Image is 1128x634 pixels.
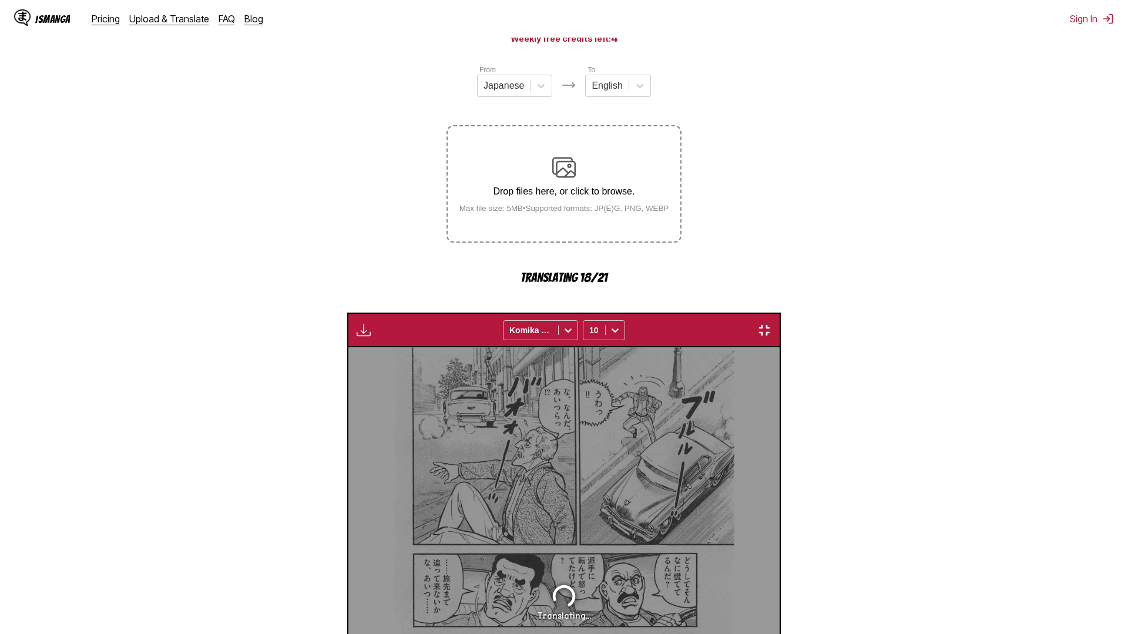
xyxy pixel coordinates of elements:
img: Exit fullscreen [757,323,771,337]
div: Translating... [537,610,591,621]
img: Download translated images [357,323,371,337]
a: IsManga LogoIsManga [14,9,92,28]
img: Languages icon [562,78,576,92]
img: IsManga Logo [14,9,31,26]
small: Max file size: 5MB • Supported formats: JP(E)G, PNG, WEBP [450,204,679,213]
button: Sign In [1070,13,1114,25]
a: Upload & Translate [129,13,209,25]
p: Translating 18/21 [446,271,681,284]
a: Blog [244,13,263,25]
a: FAQ [219,13,235,25]
img: Sign out [1102,13,1114,25]
p: Drop files here, or click to browse. [450,186,679,197]
h3: Weekly free credits left: [28,31,1100,45]
img: Loading [550,582,578,610]
div: IsManga [35,14,70,25]
span: 4 [611,32,618,44]
label: From [479,66,496,74]
a: Pricing [92,13,120,25]
label: To [587,66,595,74]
